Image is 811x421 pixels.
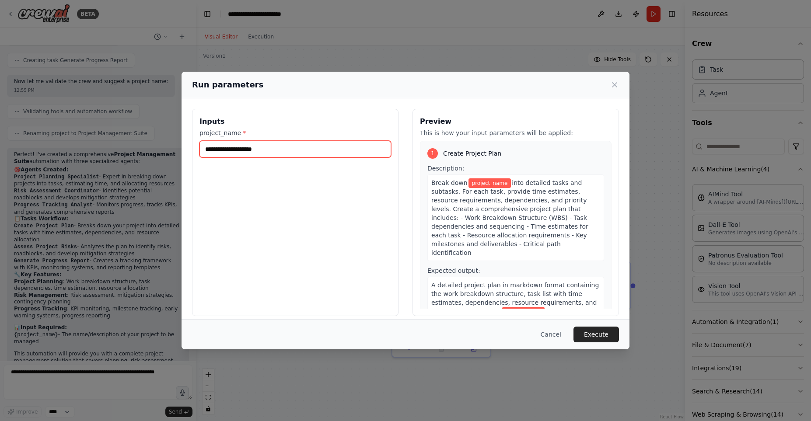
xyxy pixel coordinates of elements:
[431,282,599,315] span: A detailed project plan in markdown format containing the work breakdown structure, task list wit...
[420,129,612,137] p: This is how your input parameters will be applied:
[199,129,391,137] label: project_name
[427,165,464,172] span: Description:
[468,178,511,188] span: Variable: project_name
[427,267,480,274] span: Expected output:
[199,116,391,127] h3: Inputs
[192,79,263,91] h2: Run parameters
[443,149,501,158] span: Create Project Plan
[545,308,547,315] span: .
[431,179,468,186] span: Break down
[573,327,619,342] button: Execute
[502,307,545,317] span: Variable: project_name
[534,327,568,342] button: Cancel
[427,148,438,159] div: 1
[431,179,588,256] span: into detailed tasks and subtasks. For each task, provide time estimates, resource requirements, d...
[420,116,612,127] h3: Preview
